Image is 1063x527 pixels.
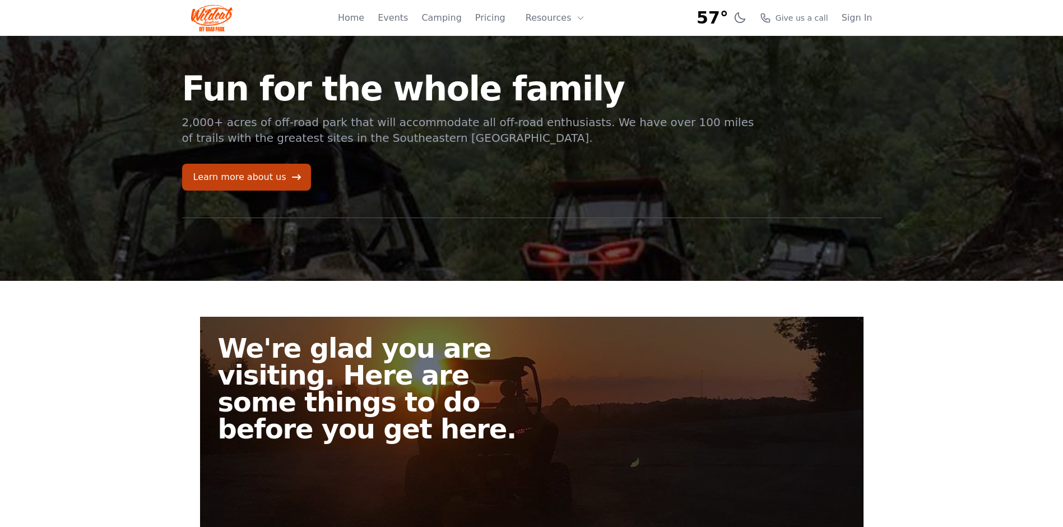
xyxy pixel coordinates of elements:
h2: We're glad you are visiting. Here are some things to do before you get here. [218,335,541,442]
a: Camping [421,11,461,25]
a: Give us a call [760,12,828,24]
span: Give us a call [776,12,828,24]
a: Home [338,11,364,25]
span: 57° [697,8,728,28]
p: 2,000+ acres of off-road park that will accommodate all off-road enthusiasts. We have over 100 mi... [182,114,756,146]
a: Learn more about us [182,164,311,191]
a: Pricing [475,11,505,25]
img: Wildcat Logo [191,4,233,31]
h1: Fun for the whole family [182,72,756,105]
a: Events [378,11,408,25]
a: Sign In [842,11,872,25]
button: Resources [519,7,592,29]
